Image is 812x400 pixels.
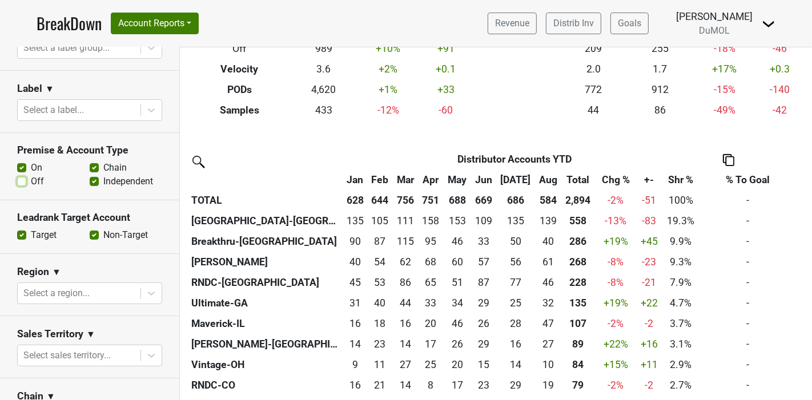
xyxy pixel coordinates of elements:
div: +22 [640,296,658,310]
label: Chain [103,161,127,175]
div: 16 [395,316,416,331]
td: 44 [560,100,627,120]
div: 23 [474,378,493,393]
div: 54 [370,254,389,269]
div: 135 [564,296,592,310]
th: Ultimate-GA [188,293,343,313]
span: -51 [642,195,656,206]
div: +45 [640,234,658,249]
td: 14 [392,334,419,354]
th: Samples [188,100,290,120]
td: +33 [419,79,472,100]
td: 7.9% [661,272,700,293]
td: -2 % [594,375,637,395]
div: 65 [421,275,441,290]
div: 14 [345,337,365,351]
th: Total: activate to sort column ascending [561,169,594,190]
td: 2.9% [661,354,700,375]
div: 109 [474,213,493,228]
h3: Region [17,266,49,278]
td: 139 [534,211,561,231]
div: 79 [564,378,592,393]
td: 19 [534,375,561,395]
th: Maverick-IL [188,313,343,334]
td: +19 % [594,231,637,252]
th: 84 [561,354,594,375]
th: 107 [561,313,594,334]
td: 3.7% [661,313,700,334]
div: 84 [564,357,592,372]
th: [PERSON_NAME]-[GEOGRAPHIC_DATA] [188,334,343,354]
th: Jan: activate to sort column ascending [343,169,368,190]
div: 34 [446,296,468,310]
span: -2% [608,195,624,206]
div: 16 [345,316,365,331]
td: - [701,252,795,272]
th: 686 [496,190,535,211]
td: 33 [419,293,444,313]
td: 86 [392,272,419,293]
td: 54 [367,252,392,272]
td: 100% [661,190,700,211]
td: 77 [496,272,535,293]
div: 26 [474,316,493,331]
div: 44 [395,296,416,310]
div: 158 [421,213,441,228]
th: Feb: activate to sort column ascending [367,169,392,190]
td: 11 [367,354,392,375]
td: 16 [496,334,535,354]
td: 20 [443,354,471,375]
th: &nbsp;: activate to sort column ascending [188,169,343,190]
td: 2.7% [661,375,700,395]
div: 50 [499,234,532,249]
div: 107 [564,316,592,331]
div: 135 [345,213,365,228]
th: [GEOGRAPHIC_DATA]-[GEOGRAPHIC_DATA] [188,211,343,231]
div: -21 [640,275,658,290]
div: 29 [499,378,532,393]
td: 16 [343,375,368,395]
th: 2,894 [561,190,594,211]
div: 268 [564,254,592,269]
th: 644 [367,190,392,211]
div: 47 [537,316,558,331]
td: 33 [471,231,496,252]
div: -2 [640,316,658,331]
div: 32 [537,296,558,310]
div: 20 [421,316,441,331]
div: 19 [537,378,558,393]
td: -140 [756,79,803,100]
td: 45 [343,272,368,293]
h3: Premise & Account Type [17,144,162,156]
td: 3.6 [290,59,357,80]
td: 17 [443,375,471,395]
div: 115 [395,234,416,249]
th: 628 [343,190,368,211]
div: 61 [537,254,558,269]
div: 29 [474,337,493,351]
td: 61 [534,252,561,272]
th: RNDC-[GEOGRAPHIC_DATA] [188,272,343,293]
td: 27 [534,334,561,354]
td: 20 [419,313,444,334]
th: Apr: activate to sort column ascending [419,169,444,190]
div: -83 [640,213,658,228]
td: +19 % [594,293,637,313]
td: 25 [419,354,444,375]
td: - [701,293,795,313]
th: TOTAL [188,190,343,211]
td: -13 % [594,211,637,231]
td: 912 [627,79,694,100]
div: -2 [640,378,658,393]
th: Velocity [188,59,290,80]
td: +22 % [594,334,637,354]
span: DuMOL [699,25,730,36]
td: 3.1% [661,334,700,354]
td: 153 [443,211,471,231]
td: 115 [392,231,419,252]
div: 51 [446,275,468,290]
td: 46 [534,272,561,293]
label: Target [31,228,57,242]
td: -12 % [357,100,419,120]
div: 16 [345,378,365,393]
